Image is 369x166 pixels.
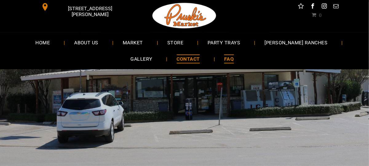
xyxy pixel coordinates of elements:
a: STORE [158,34,192,51]
a: Social network [297,2,305,12]
span: 0 [319,12,322,17]
a: [PERSON_NAME] RANCHES [256,34,337,51]
a: instagram [320,2,328,12]
a: FAQ [215,51,243,67]
a: MARKET [113,34,152,51]
a: ABOUT US [65,34,108,51]
a: CONTACT [168,51,209,67]
span: [STREET_ADDRESS][PERSON_NAME] [50,2,130,20]
a: facebook [309,2,317,12]
a: PARTY TRAYS [198,34,249,51]
a: email [332,2,340,12]
a: HOME [26,34,59,51]
span: FAQ [224,55,234,63]
a: GALLERY [121,51,161,67]
a: [STREET_ADDRESS][PERSON_NAME] [37,2,131,12]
